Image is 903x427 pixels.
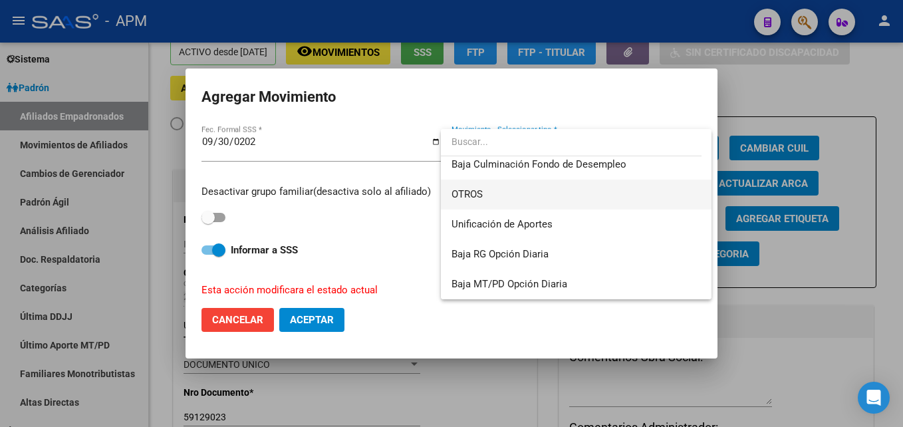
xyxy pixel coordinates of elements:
[451,248,549,260] span: Baja RG Opción Diaria
[451,218,553,230] span: Unificación de Aportes
[451,188,483,200] span: OTROS
[451,158,626,170] span: Baja Culminación Fondo de Desempleo
[451,278,567,290] span: Baja MT/PD Opción Diaria
[858,382,890,414] div: Open Intercom Messenger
